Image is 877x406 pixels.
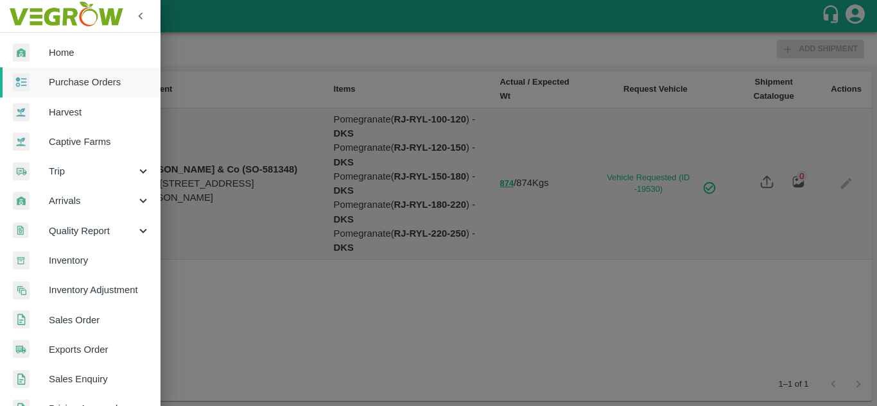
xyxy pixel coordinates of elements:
span: Purchase Orders [49,75,150,89]
img: harvest [13,132,30,151]
span: Quality Report [49,224,136,238]
img: harvest [13,103,30,122]
img: whInventory [13,251,30,270]
span: Sales Order [49,313,150,327]
span: Inventory [49,253,150,267]
img: shipments [13,340,30,359]
span: Harvest [49,105,150,119]
img: whArrival [13,192,30,210]
img: whArrival [13,44,30,62]
img: delivery [13,162,30,181]
img: reciept [13,73,30,92]
img: qualityReport [13,223,28,239]
span: Arrivals [49,194,136,208]
span: Inventory Adjustment [49,283,150,297]
span: Sales Enquiry [49,372,150,386]
span: Exports Order [49,343,150,357]
span: Captive Farms [49,135,150,149]
span: Home [49,46,150,60]
img: inventory [13,281,30,300]
span: Trip [49,164,136,178]
img: sales [13,310,30,329]
img: sales [13,370,30,389]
